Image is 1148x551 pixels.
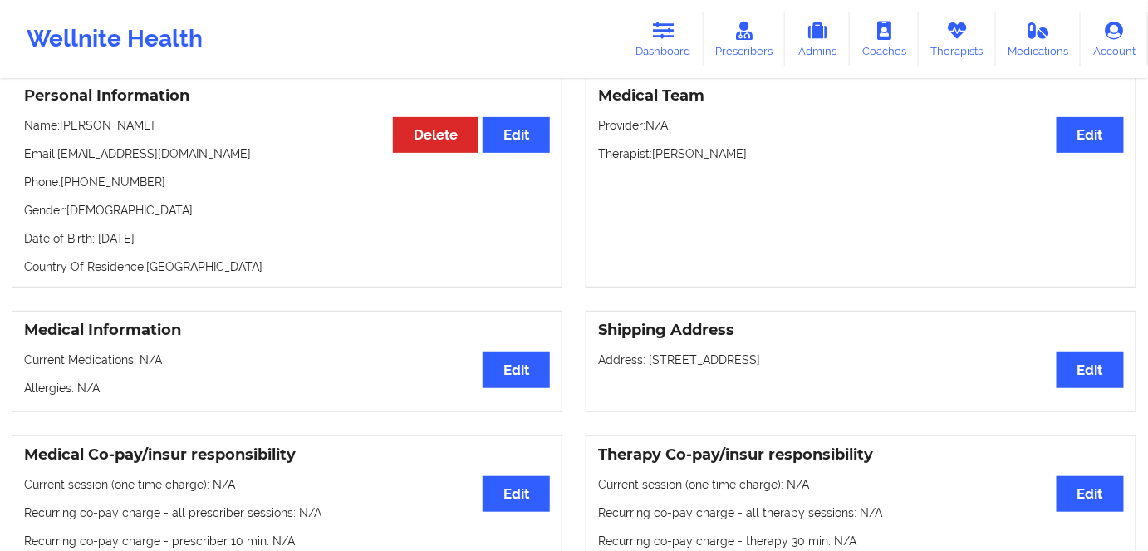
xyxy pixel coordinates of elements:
[1057,352,1124,387] button: Edit
[24,230,550,247] p: Date of Birth: [DATE]
[24,202,550,219] p: Gender: [DEMOGRAPHIC_DATA]
[598,117,1124,134] p: Provider: N/A
[598,321,1124,340] h3: Shipping Address
[24,504,550,521] p: Recurring co-pay charge - all prescriber sessions : N/A
[24,258,550,275] p: Country Of Residence: [GEOGRAPHIC_DATA]
[624,12,704,66] a: Dashboard
[598,445,1124,465] h3: Therapy Co-pay/insur responsibility
[598,533,1124,549] p: Recurring co-pay charge - therapy 30 min : N/A
[24,533,550,549] p: Recurring co-pay charge - prescriber 10 min : N/A
[483,117,550,153] button: Edit
[598,504,1124,521] p: Recurring co-pay charge - all therapy sessions : N/A
[24,380,550,396] p: Allergies: N/A
[24,476,550,493] p: Current session (one time charge): N/A
[1057,476,1124,512] button: Edit
[598,86,1124,106] h3: Medical Team
[24,445,550,465] h3: Medical Co-pay/insur responsibility
[598,476,1124,493] p: Current session (one time charge): N/A
[24,86,550,106] h3: Personal Information
[1081,12,1148,66] a: Account
[24,352,550,368] p: Current Medications: N/A
[24,145,550,162] p: Email: [EMAIL_ADDRESS][DOMAIN_NAME]
[996,12,1082,66] a: Medications
[483,352,550,387] button: Edit
[598,352,1124,368] p: Address: [STREET_ADDRESS]
[24,117,550,134] p: Name: [PERSON_NAME]
[393,117,478,153] button: Delete
[483,476,550,512] button: Edit
[785,12,850,66] a: Admins
[850,12,919,66] a: Coaches
[1057,117,1124,153] button: Edit
[919,12,996,66] a: Therapists
[24,321,550,340] h3: Medical Information
[598,145,1124,162] p: Therapist: [PERSON_NAME]
[24,174,550,190] p: Phone: [PHONE_NUMBER]
[704,12,786,66] a: Prescribers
